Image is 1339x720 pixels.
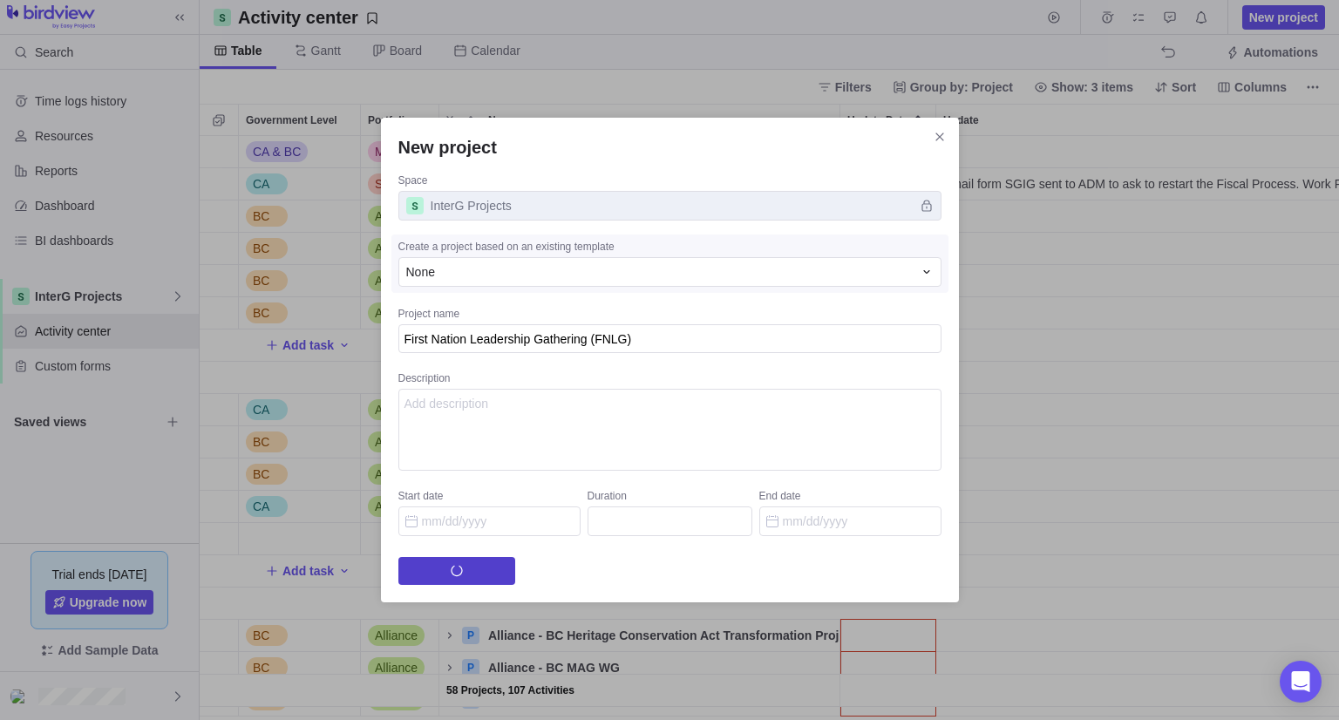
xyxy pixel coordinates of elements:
div: End date [759,489,941,506]
div: Space [398,173,941,191]
h2: New project [398,135,941,160]
input: Start date [398,506,581,536]
textarea: Project name [398,324,941,354]
input: Duration [588,506,752,536]
div: Create a project based on an existing template [398,240,941,257]
div: Description [398,371,941,389]
input: End date [759,506,941,536]
div: New project [381,118,959,603]
span: None [406,263,435,281]
div: Open Intercom Messenger [1280,661,1322,703]
div: Project name [398,307,941,324]
div: Duration [588,489,752,506]
div: Start date [398,489,581,506]
textarea: Description [398,389,941,471]
span: Close [928,125,952,149]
